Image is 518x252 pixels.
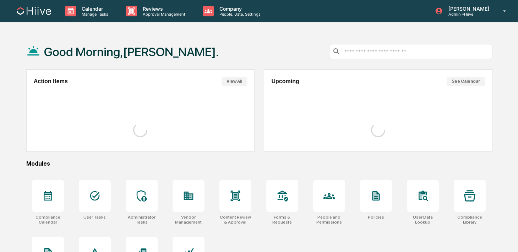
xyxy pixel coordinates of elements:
[407,215,439,225] div: User Data Lookup
[76,12,112,17] p: Manage Tasks
[266,215,298,225] div: Forms & Requests
[447,77,485,86] button: See Calendar
[83,215,106,220] div: User Tasks
[454,215,486,225] div: Compliance Library
[32,215,64,225] div: Compliance Calendar
[34,78,68,85] h2: Action Items
[219,215,251,225] div: Content Review & Approval
[137,12,189,17] p: Approval Management
[17,7,51,15] img: logo
[271,78,299,85] h2: Upcoming
[26,160,492,167] div: Modules
[214,6,264,12] p: Company
[126,215,158,225] div: Administrator Tasks
[137,6,189,12] p: Reviews
[313,215,345,225] div: People and Permissions
[44,45,219,59] h1: Good Morning,[PERSON_NAME].
[443,6,493,12] p: [PERSON_NAME]
[214,12,264,17] p: People, Data, Settings
[368,215,384,220] div: Policies
[173,215,205,225] div: Vendor Management
[76,6,112,12] p: Calendar
[222,77,247,86] button: View All
[443,12,493,17] p: Admin • Hiive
